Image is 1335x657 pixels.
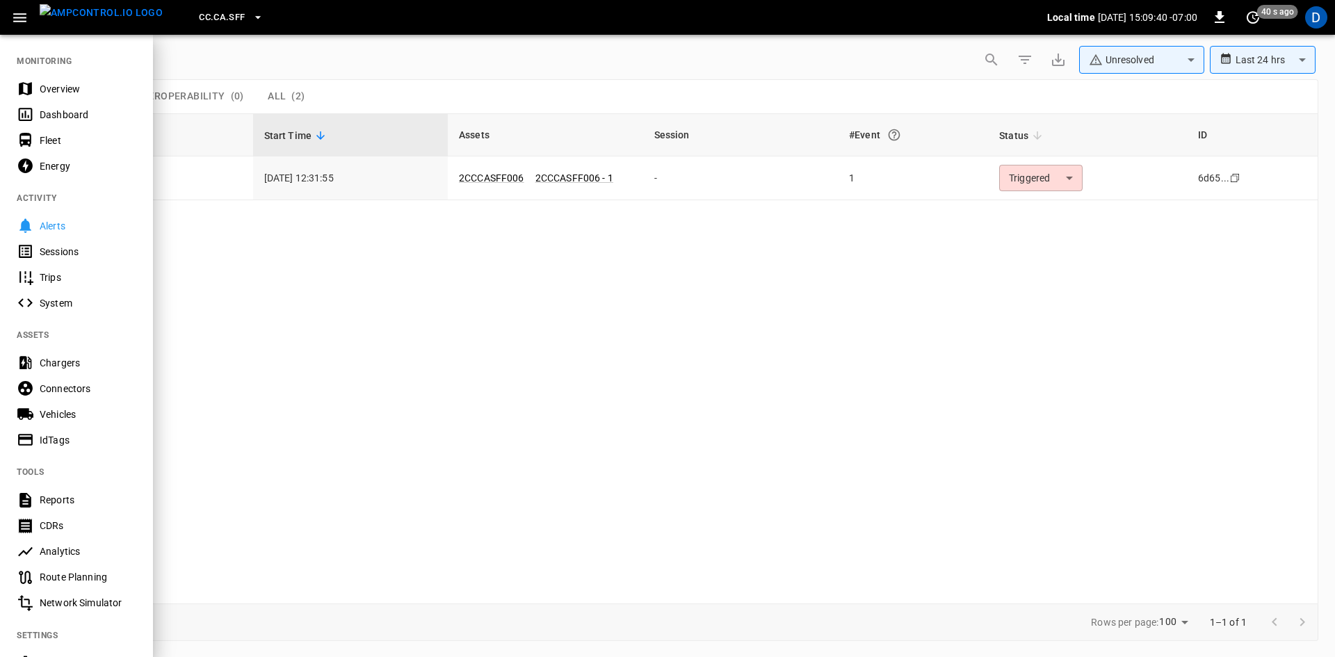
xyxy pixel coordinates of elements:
div: Trips [40,270,136,284]
div: Energy [40,159,136,173]
p: [DATE] 15:09:40 -07:00 [1098,10,1197,24]
div: Route Planning [40,570,136,584]
img: ampcontrol.io logo [40,4,163,22]
div: Alerts [40,219,136,233]
div: Vehicles [40,407,136,421]
div: CDRs [40,519,136,533]
div: Sessions [40,245,136,259]
div: profile-icon [1305,6,1327,29]
p: Local time [1047,10,1095,24]
div: Reports [40,493,136,507]
button: set refresh interval [1242,6,1264,29]
div: System [40,296,136,310]
span: 40 s ago [1257,5,1298,19]
div: Connectors [40,382,136,396]
span: CC.CA.SFF [199,10,245,26]
div: Overview [40,82,136,96]
div: Analytics [40,544,136,558]
div: Chargers [40,356,136,370]
div: Network Simulator [40,596,136,610]
div: IdTags [40,433,136,447]
div: Dashboard [40,108,136,122]
div: Fleet [40,133,136,147]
